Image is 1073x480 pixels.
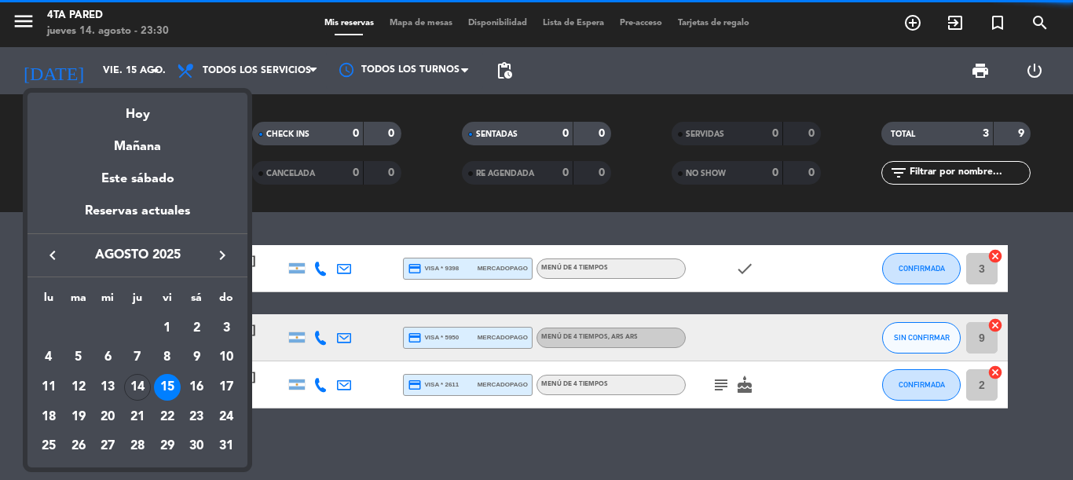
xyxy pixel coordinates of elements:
div: 12 [65,374,92,401]
td: 21 de agosto de 2025 [123,402,152,432]
td: 29 de agosto de 2025 [152,432,182,462]
div: 11 [35,374,62,401]
div: 13 [94,374,121,401]
div: Este sábado [27,157,247,201]
div: 19 [65,404,92,431]
td: 2 de agosto de 2025 [182,313,212,343]
td: 25 de agosto de 2025 [34,432,64,462]
td: AGO. [34,313,152,343]
div: 8 [154,344,181,371]
div: 9 [183,344,210,371]
div: 18 [35,404,62,431]
i: keyboard_arrow_left [43,246,62,265]
td: 1 de agosto de 2025 [152,313,182,343]
div: 16 [183,374,210,401]
td: 17 de agosto de 2025 [211,372,241,402]
div: 29 [154,434,181,460]
div: 5 [65,344,92,371]
div: 22 [154,404,181,431]
th: lunes [34,289,64,313]
td: 12 de agosto de 2025 [64,372,93,402]
div: Mañana [27,125,247,157]
td: 30 de agosto de 2025 [182,432,212,462]
td: 28 de agosto de 2025 [123,432,152,462]
td: 11 de agosto de 2025 [34,372,64,402]
div: 3 [213,315,240,342]
div: 26 [65,434,92,460]
td: 16 de agosto de 2025 [182,372,212,402]
div: 14 [124,374,151,401]
div: 2 [183,315,210,342]
th: jueves [123,289,152,313]
td: 24 de agosto de 2025 [211,402,241,432]
td: 18 de agosto de 2025 [34,402,64,432]
div: 4 [35,344,62,371]
td: 13 de agosto de 2025 [93,372,123,402]
td: 22 de agosto de 2025 [152,402,182,432]
td: 31 de agosto de 2025 [211,432,241,462]
td: 27 de agosto de 2025 [93,432,123,462]
td: 14 de agosto de 2025 [123,372,152,402]
th: viernes [152,289,182,313]
div: 7 [124,344,151,371]
td: 26 de agosto de 2025 [64,432,93,462]
td: 15 de agosto de 2025 [152,372,182,402]
div: 25 [35,434,62,460]
td: 23 de agosto de 2025 [182,402,212,432]
td: 6 de agosto de 2025 [93,343,123,373]
div: Hoy [27,93,247,125]
th: sábado [182,289,212,313]
button: keyboard_arrow_left [38,245,67,266]
div: Reservas actuales [27,201,247,233]
div: 30 [183,434,210,460]
div: 31 [213,434,240,460]
td: 8 de agosto de 2025 [152,343,182,373]
button: keyboard_arrow_right [208,245,236,266]
div: 17 [213,374,240,401]
th: miércoles [93,289,123,313]
div: 10 [213,344,240,371]
th: domingo [211,289,241,313]
span: agosto 2025 [67,245,208,266]
div: 6 [94,344,121,371]
i: keyboard_arrow_right [213,246,232,265]
td: 9 de agosto de 2025 [182,343,212,373]
td: 20 de agosto de 2025 [93,402,123,432]
td: 10 de agosto de 2025 [211,343,241,373]
div: 20 [94,404,121,431]
td: 19 de agosto de 2025 [64,402,93,432]
div: 23 [183,404,210,431]
th: martes [64,289,93,313]
td: 3 de agosto de 2025 [211,313,241,343]
div: 15 [154,374,181,401]
td: 4 de agosto de 2025 [34,343,64,373]
div: 28 [124,434,151,460]
div: 24 [213,404,240,431]
div: 27 [94,434,121,460]
div: 1 [154,315,181,342]
td: 5 de agosto de 2025 [64,343,93,373]
div: 21 [124,404,151,431]
td: 7 de agosto de 2025 [123,343,152,373]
